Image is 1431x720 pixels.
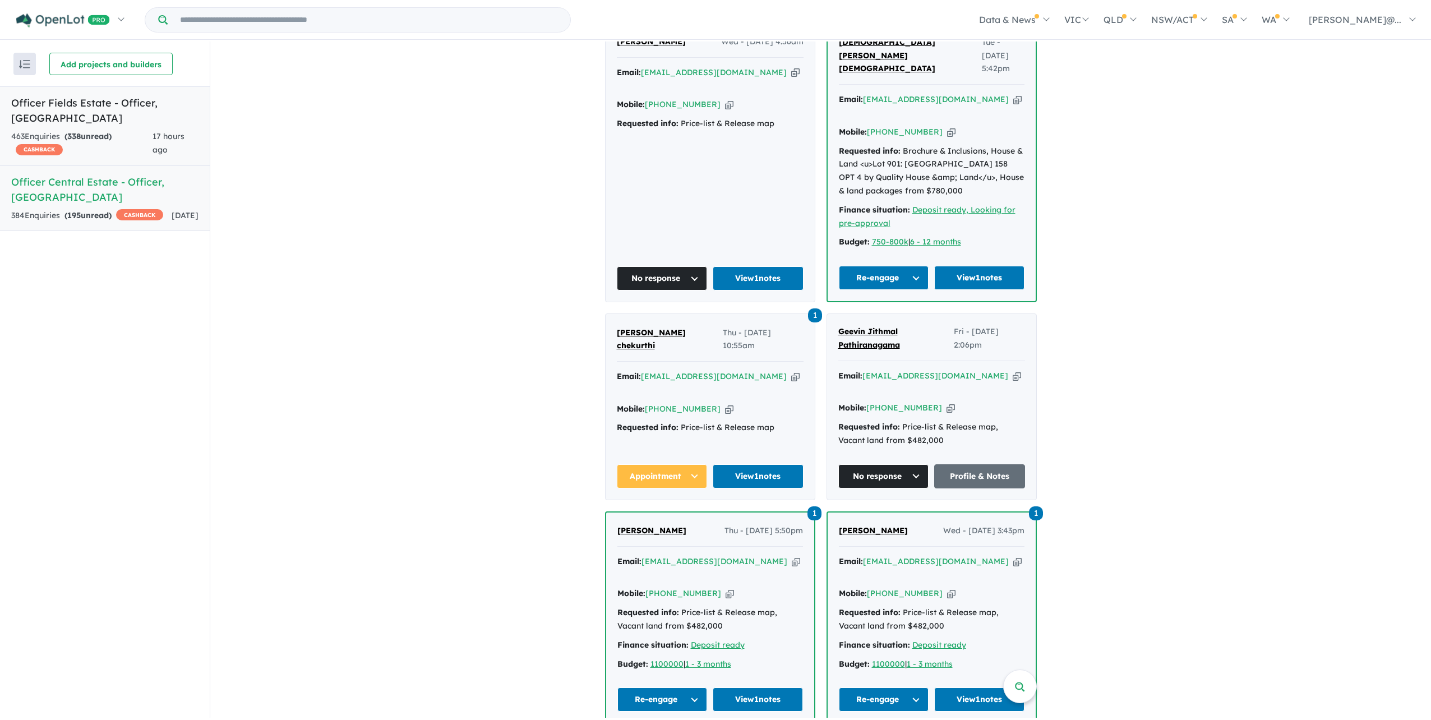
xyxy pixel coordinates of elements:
[907,659,953,669] a: 1 - 3 months
[912,640,966,650] a: Deposit ready
[641,371,787,381] a: [EMAIL_ADDRESS][DOMAIN_NAME]
[808,307,822,322] a: 1
[617,525,686,536] span: [PERSON_NAME]
[64,131,112,141] strong: ( unread)
[867,588,943,598] a: [PHONE_NUMBER]
[866,403,942,413] a: [PHONE_NUMBER]
[617,556,641,566] strong: Email:
[792,556,800,567] button: Copy
[617,35,686,49] a: [PERSON_NAME]
[839,556,863,566] strong: Email:
[617,588,645,598] strong: Mobile:
[641,556,787,566] a: [EMAIL_ADDRESS][DOMAIN_NAME]
[645,404,721,414] a: [PHONE_NUMBER]
[839,36,982,76] a: [DEMOGRAPHIC_DATA][PERSON_NAME][DEMOGRAPHIC_DATA]
[839,205,1015,228] a: Deposit ready, Looking for pre-approval
[872,659,905,669] a: 1100000
[839,640,910,650] strong: Finance situation:
[863,94,1009,104] a: [EMAIL_ADDRESS][DOMAIN_NAME]
[617,326,723,353] a: [PERSON_NAME] chekurthi
[617,687,708,712] button: Re-engage
[64,210,112,220] strong: ( unread)
[617,371,641,381] strong: Email:
[67,210,81,220] span: 195
[791,371,800,382] button: Copy
[934,464,1025,488] a: Profile & Notes
[685,659,731,669] a: 1 - 3 months
[641,67,787,77] a: [EMAIL_ADDRESS][DOMAIN_NAME]
[839,658,1024,671] div: |
[1029,506,1043,520] span: 1
[617,266,708,290] button: No response
[19,60,30,68] img: sort.svg
[725,403,733,415] button: Copy
[691,640,745,650] a: Deposit ready
[910,237,961,247] a: 6 - 12 months
[808,308,822,322] span: 1
[838,421,1025,447] div: Price-list & Release map, Vacant land from $482,000
[838,464,929,488] button: No response
[11,130,153,157] div: 463 Enquir ies
[839,588,867,598] strong: Mobile:
[839,687,929,712] button: Re-engage
[807,505,821,520] a: 1
[617,422,678,432] strong: Requested info:
[1029,505,1043,520] a: 1
[650,659,684,669] a: 1100000
[838,403,866,413] strong: Mobile:
[839,525,908,536] span: [PERSON_NAME]
[713,464,804,488] a: View1notes
[839,236,1024,249] div: |
[617,67,641,77] strong: Email:
[16,13,110,27] img: Openlot PRO Logo White
[713,687,803,712] a: View1notes
[713,266,804,290] a: View1notes
[617,640,689,650] strong: Finance situation:
[791,67,800,79] button: Copy
[617,658,803,671] div: |
[839,145,1024,198] div: Brochure & Inclusions, House & Land <u>Lot 901: [GEOGRAPHIC_DATA] 158 OPT 4 by Quality House &amp...
[838,326,900,350] span: Geevin Jithmal Pathiranagama
[725,99,733,110] button: Copy
[839,266,929,290] button: Re-engage
[838,422,900,432] strong: Requested info:
[645,99,721,109] a: [PHONE_NUMBER]
[839,37,935,74] span: [DEMOGRAPHIC_DATA][PERSON_NAME][DEMOGRAPHIC_DATA]
[617,327,686,351] span: [PERSON_NAME] chekurthi
[617,464,708,488] button: Appointment
[839,606,1024,633] div: Price-list & Release map, Vacant land from $482,000
[807,506,821,520] span: 1
[11,209,163,223] div: 384 Enquir ies
[839,205,910,215] strong: Finance situation:
[839,94,863,104] strong: Email:
[954,325,1024,352] span: Fri - [DATE] 2:06pm
[617,36,686,47] span: [PERSON_NAME]
[723,326,803,353] span: Thu - [DATE] 10:55am
[872,237,908,247] a: 750-800k
[617,606,803,633] div: Price-list & Release map, Vacant land from $482,000
[617,524,686,538] a: [PERSON_NAME]
[862,371,1008,381] a: [EMAIL_ADDRESS][DOMAIN_NAME]
[1013,556,1022,567] button: Copy
[982,36,1024,76] span: Tue - [DATE] 5:42pm
[617,118,678,128] strong: Requested info:
[947,588,955,599] button: Copy
[839,237,870,247] strong: Budget:
[943,524,1024,538] span: Wed - [DATE] 3:43pm
[617,117,804,131] div: Price-list & Release map
[11,174,199,205] h5: Officer Central Estate - Officer , [GEOGRAPHIC_DATA]
[947,126,955,138] button: Copy
[1013,370,1021,382] button: Copy
[170,8,568,32] input: Try estate name, suburb, builder or developer
[172,210,199,220] span: [DATE]
[11,95,199,126] h5: Officer Fields Estate - Officer , [GEOGRAPHIC_DATA]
